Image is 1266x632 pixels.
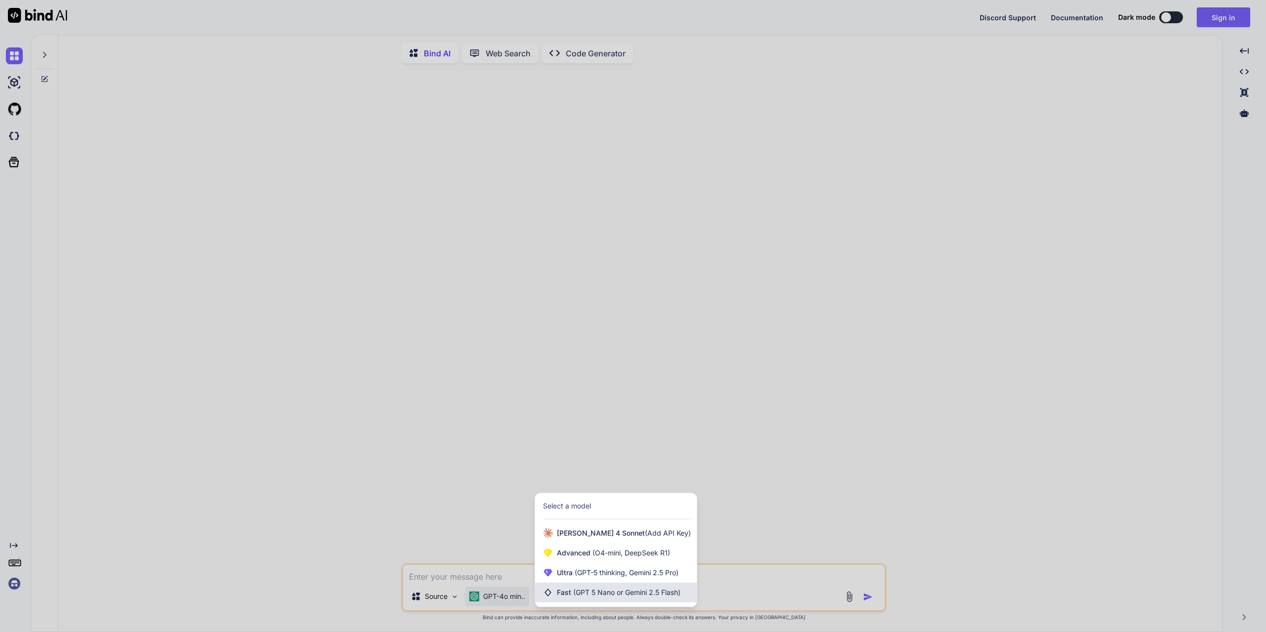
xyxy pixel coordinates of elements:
span: (GPT-5 thinking, Gemini 2.5 Pro) [573,568,678,577]
div: Select a model [543,501,591,511]
span: Fast [557,588,680,597]
span: [PERSON_NAME] 4 Sonnet [557,528,691,538]
span: Ultra [557,568,678,578]
span: Advanced [557,548,670,558]
span: (Add API Key) [645,529,691,537]
span: (GPT 5 Nano or Gemini 2.5 Flash) [573,588,680,596]
span: (O4-mini, DeepSeek R1) [590,548,670,557]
